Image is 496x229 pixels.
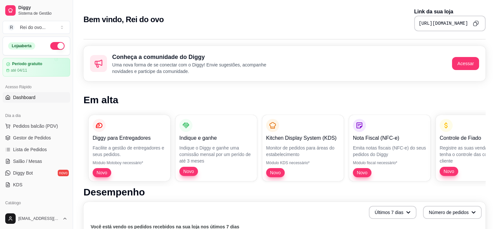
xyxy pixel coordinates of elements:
button: Nota Fiscal (NFC-e)Emita notas fiscais (NFC-e) do seus pedidos do DiggyMódulo fiscal necessário*Novo [349,115,430,181]
h1: Desempenho [83,186,486,198]
article: Período gratuito [12,62,42,66]
button: Copy to clipboard [471,18,481,29]
button: Acessar [452,57,479,70]
button: [EMAIL_ADDRESS][DOMAIN_NAME] [3,211,70,226]
span: Diggy Bot [13,170,33,176]
a: Diggy Botnovo [3,168,70,178]
a: DiggySistema de Gestão [3,3,70,18]
a: Gestor de Pedidos [3,133,70,143]
span: [EMAIL_ADDRESS][DOMAIN_NAME] [18,216,60,221]
span: Novo [441,168,457,175]
span: Novo [267,169,283,176]
button: Número de pedidos [423,206,482,219]
span: Novo [94,169,110,176]
span: Pedidos balcão (PDV) [13,123,58,129]
p: Uma nova forma de se conectar com o Diggy! Envie sugestões, acompanhe novidades e participe da co... [112,62,279,75]
div: Rei do ovo ... [20,24,46,31]
p: Indique o Diggy e ganhe uma comissão mensal por um perído de até 3 meses [179,145,253,164]
p: Emita notas fiscais (NFC-e) do seus pedidos do Diggy [353,145,427,158]
pre: [URL][DOMAIN_NAME] [419,20,468,27]
span: R [8,24,15,31]
div: Loja aberta [8,42,35,50]
a: KDS [3,179,70,190]
button: Pedidos balcão (PDV) [3,121,70,131]
button: Kitchen Display System (KDS)Monitor de pedidos para áreas do estabelecimentoMódulo KDS necessário... [262,115,344,181]
p: Indique e ganhe [179,134,253,142]
button: Últimos 7 dias [369,206,416,219]
a: Salão / Mesas [3,156,70,166]
button: Select a team [3,21,70,34]
span: Lista de Pedidos [13,146,47,153]
button: Indique e ganheIndique o Diggy e ganhe uma comissão mensal por um perído de até 3 mesesNovo [175,115,257,181]
div: Catálogo [3,198,70,208]
p: Monitor de pedidos para áreas do estabelecimento [266,145,340,158]
p: Diggy para Entregadores [93,134,166,142]
h2: Conheça a comunidade do Diggy [112,52,279,62]
span: Salão / Mesas [13,158,42,165]
span: Diggy [18,5,68,11]
span: Novo [181,168,197,175]
span: Gestor de Pedidos [13,135,51,141]
p: Kitchen Display System (KDS) [266,134,340,142]
article: até 04/11 [11,68,27,73]
span: KDS [13,181,23,188]
p: Nota Fiscal (NFC-e) [353,134,427,142]
span: Dashboard [13,94,36,101]
div: Dia a dia [3,110,70,121]
a: Lista de Pedidos [3,144,70,155]
a: Dashboard [3,92,70,103]
a: Período gratuitoaté 04/11 [3,58,70,77]
p: Módulo Motoboy necessário* [93,160,166,165]
div: Acesso Rápido [3,82,70,92]
span: Sistema de Gestão [18,11,68,16]
h2: Bem vindo, Rei do ovo [83,14,164,25]
button: Alterar Status [50,42,65,50]
h1: Em alta [83,94,486,106]
p: Módulo KDS necessário* [266,160,340,165]
span: Novo [354,169,370,176]
p: Link da sua loja [414,8,486,16]
button: Diggy para EntregadoresFacilite a gestão de entregadores e seus pedidos.Módulo Motoboy necessário... [89,115,170,181]
p: Módulo fiscal necessário* [353,160,427,165]
p: Facilite a gestão de entregadores e seus pedidos. [93,145,166,158]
